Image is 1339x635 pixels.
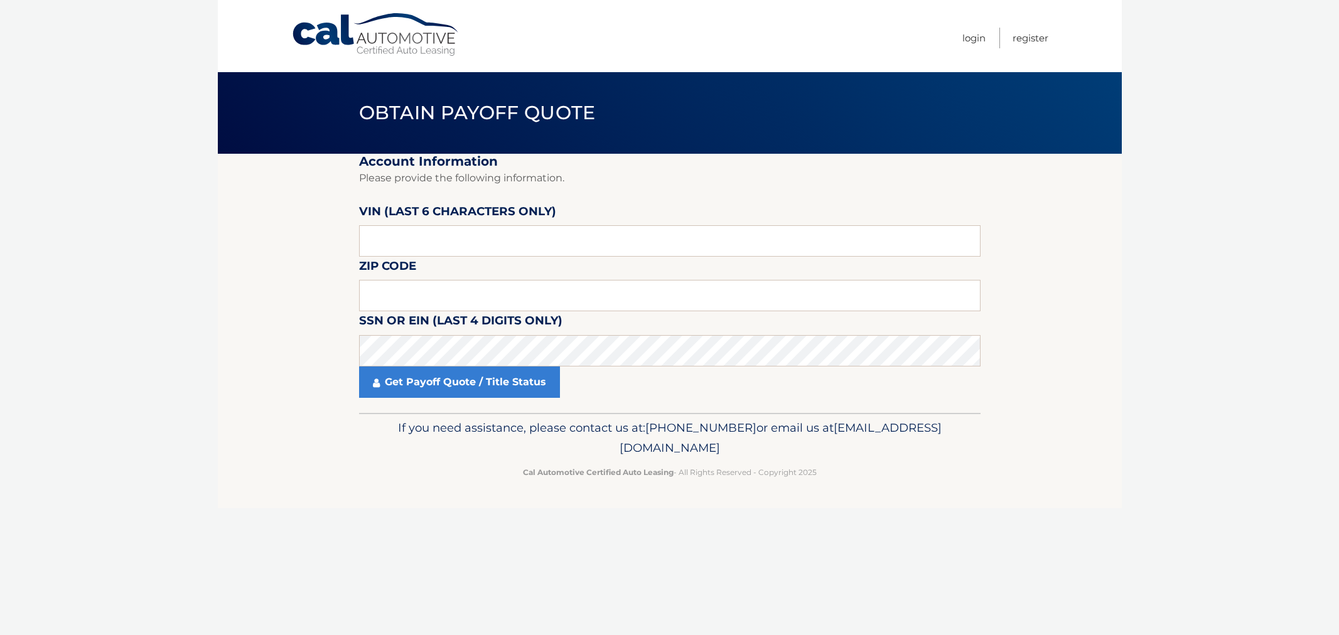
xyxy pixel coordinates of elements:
a: Cal Automotive [291,13,461,57]
p: - All Rights Reserved - Copyright 2025 [367,466,972,479]
a: Register [1013,28,1048,48]
a: Get Payoff Quote / Title Status [359,366,560,398]
p: If you need assistance, please contact us at: or email us at [367,418,972,458]
p: Please provide the following information. [359,169,981,187]
strong: Cal Automotive Certified Auto Leasing [523,467,674,477]
label: VIN (last 6 characters only) [359,202,556,225]
label: Zip Code [359,257,416,280]
span: [PHONE_NUMBER] [645,420,756,435]
a: Login [962,28,986,48]
span: Obtain Payoff Quote [359,101,596,124]
label: SSN or EIN (last 4 digits only) [359,311,562,334]
h2: Account Information [359,154,981,169]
